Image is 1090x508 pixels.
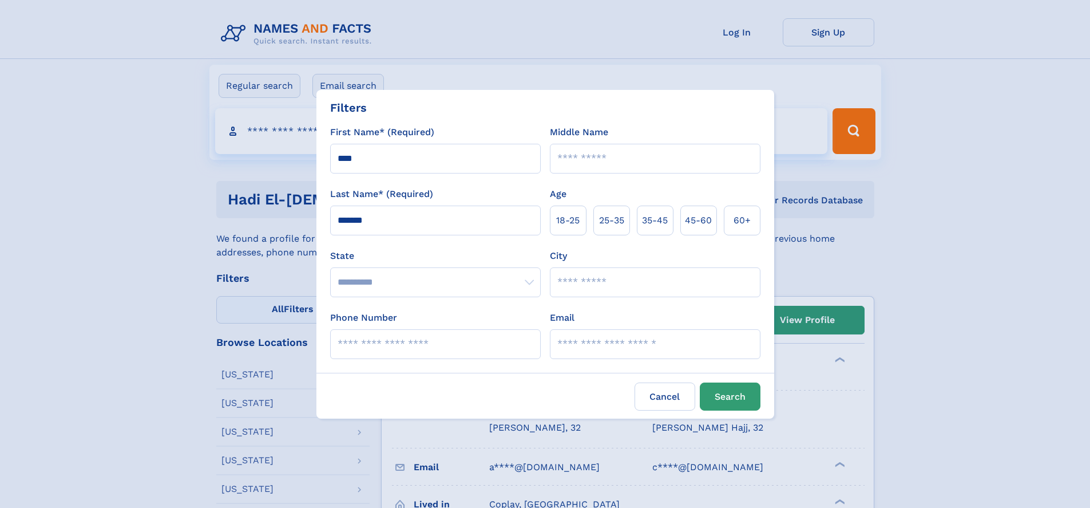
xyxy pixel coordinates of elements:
[685,214,712,227] span: 45‑60
[330,125,434,139] label: First Name* (Required)
[550,187,566,201] label: Age
[599,214,624,227] span: 25‑35
[550,249,567,263] label: City
[330,99,367,116] div: Filters
[556,214,580,227] span: 18‑25
[550,311,574,325] label: Email
[330,187,433,201] label: Last Name* (Required)
[330,311,397,325] label: Phone Number
[635,383,695,411] label: Cancel
[734,214,751,227] span: 60+
[550,125,608,139] label: Middle Name
[700,383,760,411] button: Search
[642,214,668,227] span: 35‑45
[330,249,541,263] label: State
